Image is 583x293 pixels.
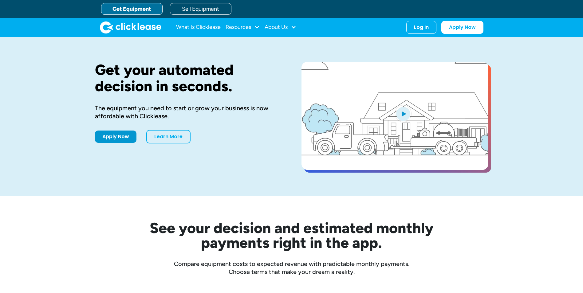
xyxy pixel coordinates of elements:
[414,24,429,30] div: Log In
[395,105,412,122] img: Blue play button logo on a light blue circular background
[120,221,464,250] h2: See your decision and estimated monthly payments right in the app.
[95,131,136,143] a: Apply Now
[101,3,163,15] a: Get Equipment
[100,21,161,33] img: Clicklease logo
[95,260,488,276] div: Compare equipment costs to expected revenue with predictable monthly payments. Choose terms that ...
[226,21,260,33] div: Resources
[301,62,488,170] a: open lightbox
[176,21,221,33] a: What Is Clicklease
[95,104,282,120] div: The equipment you need to start or grow your business is now affordable with Clicklease.
[170,3,231,15] a: Sell Equipment
[441,21,483,34] a: Apply Now
[265,21,296,33] div: About Us
[95,62,282,94] h1: Get your automated decision in seconds.
[146,130,191,143] a: Learn More
[100,21,161,33] a: home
